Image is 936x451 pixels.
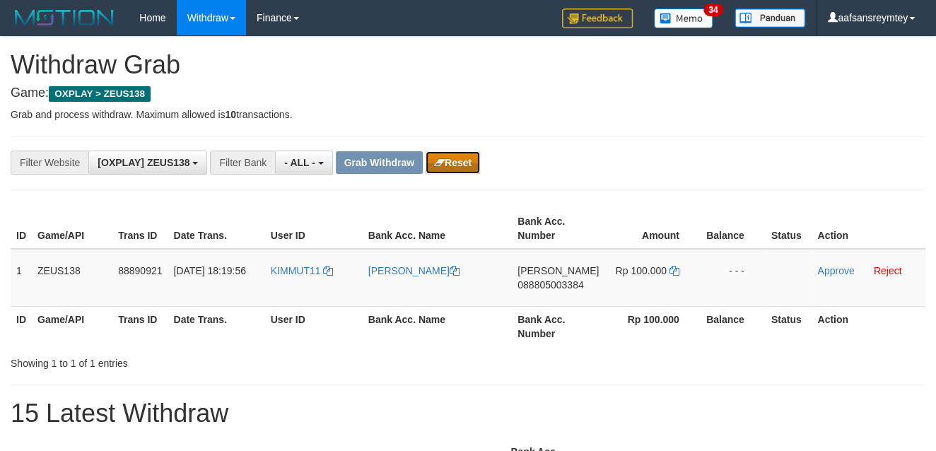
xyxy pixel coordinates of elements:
[11,209,32,249] th: ID
[49,86,151,102] span: OXPLAY > ZEUS138
[11,7,118,28] img: MOTION_logo.png
[88,151,207,175] button: [OXPLAY] ZEUS138
[11,249,32,307] td: 1
[817,265,854,276] a: Approve
[32,249,112,307] td: ZEUS138
[669,265,679,276] a: Copy 100000 to clipboard
[735,8,805,28] img: panduan.png
[11,351,380,370] div: Showing 1 to 1 of 1 entries
[284,157,315,168] span: - ALL -
[32,306,112,346] th: Game/API
[615,265,666,276] span: Rp 100.000
[512,306,604,346] th: Bank Acc. Number
[766,209,812,249] th: Status
[112,209,168,249] th: Trans ID
[11,51,925,79] h1: Withdraw Grab
[168,306,264,346] th: Date Trans.
[32,209,112,249] th: Game/API
[517,279,583,291] span: Copy 088805003384 to clipboard
[271,265,321,276] span: KIMMUT11
[701,209,766,249] th: Balance
[604,306,700,346] th: Rp 100.000
[701,306,766,346] th: Balance
[225,109,236,120] strong: 10
[265,209,363,249] th: User ID
[874,265,902,276] a: Reject
[363,209,512,249] th: Bank Acc. Name
[604,209,700,249] th: Amount
[11,86,925,100] h4: Game:
[265,306,363,346] th: User ID
[701,249,766,307] td: - - -
[336,151,423,174] button: Grab Withdraw
[654,8,713,28] img: Button%20Memo.svg
[562,8,633,28] img: Feedback.jpg
[363,306,512,346] th: Bank Acc. Name
[210,151,275,175] div: Filter Bank
[517,265,599,276] span: [PERSON_NAME]
[118,265,162,276] span: 88890921
[812,209,925,249] th: Action
[271,265,334,276] a: KIMMUT11
[168,209,264,249] th: Date Trans.
[98,157,189,168] span: [OXPLAY] ZEUS138
[512,209,604,249] th: Bank Acc. Number
[11,107,925,122] p: Grab and process withdraw. Maximum allowed is transactions.
[11,306,32,346] th: ID
[766,306,812,346] th: Status
[368,265,460,276] a: [PERSON_NAME]
[11,399,925,428] h1: 15 Latest Withdraw
[275,151,332,175] button: - ALL -
[112,306,168,346] th: Trans ID
[703,4,723,16] span: 34
[812,306,925,346] th: Action
[11,151,88,175] div: Filter Website
[426,151,480,174] button: Reset
[173,265,245,276] span: [DATE] 18:19:56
